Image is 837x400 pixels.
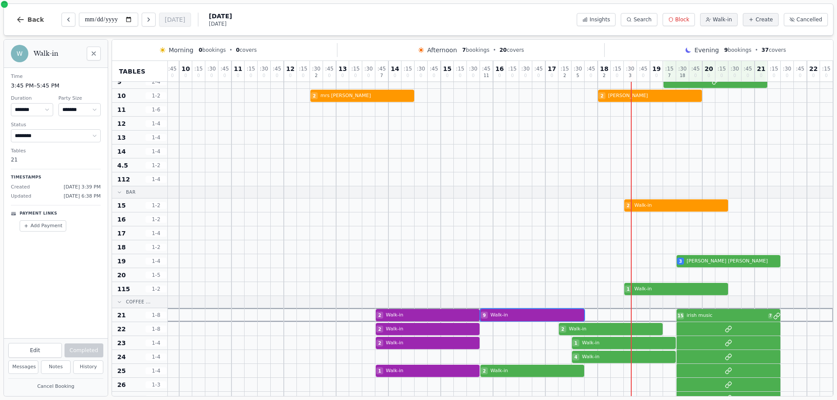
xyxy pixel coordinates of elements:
[642,74,644,78] span: 0
[394,74,396,78] span: 0
[11,95,53,102] dt: Duration
[119,67,146,76] span: Tables
[483,74,489,78] span: 11
[117,311,126,319] span: 21
[64,193,101,200] span: [DATE] 6:38 PM
[299,66,307,71] span: : 15
[500,47,524,54] span: covers
[146,202,167,209] span: 1 - 2
[20,211,57,217] p: Payment Links
[482,66,490,71] span: : 45
[146,120,167,127] span: 1 - 4
[713,16,732,23] span: Walk-in
[320,92,414,100] span: mrs [PERSON_NAME]
[11,73,101,81] dt: Time
[61,13,75,27] button: Previous day
[627,202,630,209] span: 2
[8,343,62,358] button: Edit
[627,286,630,292] span: 1
[11,45,28,62] div: W
[247,66,255,71] span: : 15
[601,93,604,99] span: 2
[146,272,167,279] span: 1 - 5
[146,92,167,99] span: 1 - 2
[574,66,582,71] span: : 30
[500,47,507,53] span: 20
[652,66,660,72] span: 19
[378,340,381,346] span: 2
[64,184,101,191] span: [DATE] 3:39 PM
[223,74,226,78] span: 0
[276,74,278,78] span: 0
[825,74,827,78] span: 0
[665,66,674,71] span: : 15
[634,202,728,209] span: Walk-in
[600,66,608,72] span: 18
[724,47,728,53] span: 9
[569,326,663,333] span: Walk-in
[117,215,126,224] span: 16
[146,258,167,265] span: 1 - 4
[490,367,584,375] span: Walk-in
[446,74,449,78] span: 0
[209,20,232,27] span: [DATE]
[209,12,232,20] span: [DATE]
[733,74,736,78] span: 0
[687,258,780,265] span: [PERSON_NAME] [PERSON_NAME]
[469,66,477,71] span: : 30
[117,271,126,279] span: 20
[608,92,702,100] span: [PERSON_NAME]
[796,66,804,71] span: : 45
[117,161,128,170] span: 4.5
[146,339,167,346] span: 1 - 4
[221,66,229,71] span: : 45
[809,66,817,72] span: 22
[456,66,464,71] span: : 15
[757,66,765,72] span: 21
[312,66,320,71] span: : 30
[380,74,383,78] span: 7
[755,47,758,54] span: •
[351,66,360,71] span: : 15
[589,16,610,23] span: Insights
[11,184,30,191] span: Created
[679,258,682,265] span: 3
[472,74,474,78] span: 0
[315,74,317,78] span: 2
[680,74,685,78] span: 18
[495,66,504,72] span: 16
[210,74,213,78] span: 0
[126,299,151,305] span: Coffee ...
[704,66,713,72] span: 20
[117,285,130,293] span: 115
[146,106,167,113] span: 1 - 6
[691,66,700,71] span: : 45
[11,156,101,164] dd: 21
[146,216,167,223] span: 1 - 2
[521,66,530,71] span: : 30
[146,367,167,374] span: 1 - 4
[561,326,565,333] span: 2
[117,380,126,389] span: 26
[117,229,126,238] span: 17
[694,74,697,78] span: 0
[302,74,304,78] span: 0
[386,339,480,347] span: Walk-in
[700,13,738,26] button: Walk-in
[762,47,769,53] span: 37
[378,326,381,333] span: 2
[577,13,616,26] button: Insights
[720,74,723,78] span: 0
[11,193,31,200] span: Updated
[234,66,242,72] span: 11
[146,244,167,251] span: 1 - 2
[731,66,739,71] span: : 30
[117,339,126,347] span: 23
[783,66,791,71] span: : 30
[199,47,202,53] span: 0
[483,312,486,319] span: 9
[364,66,373,71] span: : 30
[87,47,101,61] button: Close
[117,353,126,361] span: 24
[770,66,778,71] span: : 15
